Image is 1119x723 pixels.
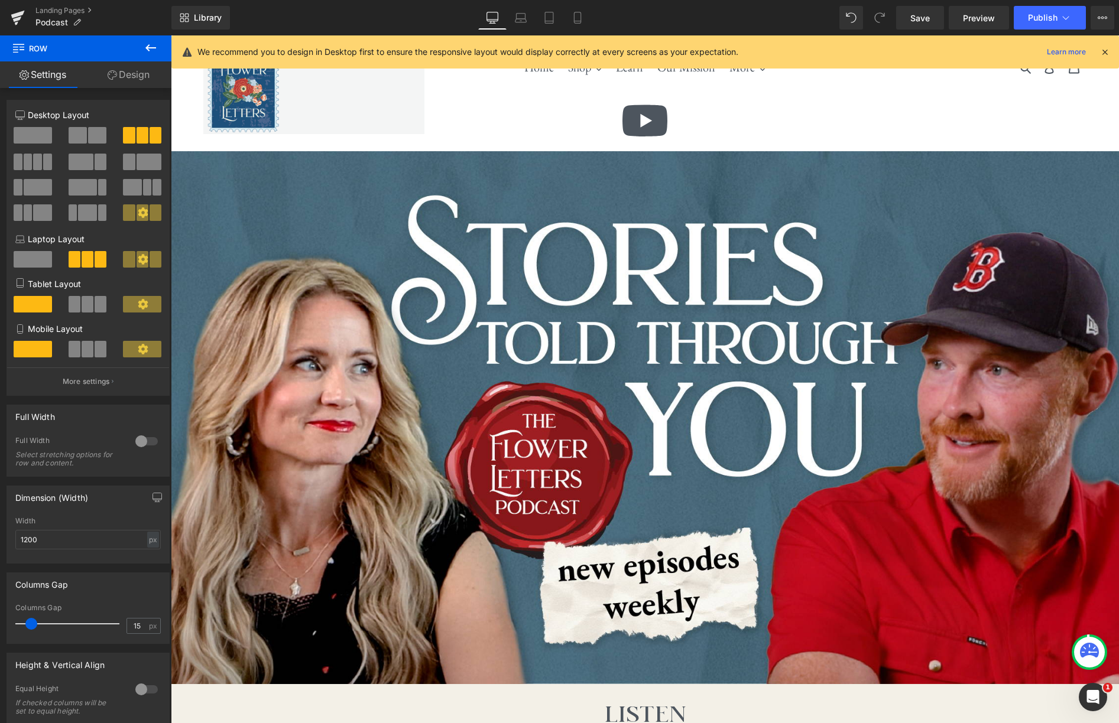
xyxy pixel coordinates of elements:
[910,12,930,24] span: Save
[563,6,592,30] a: Mobile
[128,667,820,693] h1: Listen
[15,573,68,590] div: Columns Gap
[507,6,535,30] a: Laptop
[1028,13,1058,22] span: Publish
[149,622,159,630] span: px
[7,367,169,395] button: More settings
[15,451,122,467] div: Select stretching options for row and content.
[12,35,130,61] span: Row
[15,699,122,715] div: If checked columns will be set to equal height.
[15,530,161,549] input: auto
[949,6,1009,30] a: Preview
[963,12,995,24] span: Preview
[1079,683,1107,711] iframe: Intercom live chat
[535,6,563,30] a: Tablet
[839,6,863,30] button: Undo
[15,653,105,670] div: Height & Vertical Align
[15,486,88,503] div: Dimension (Width)
[35,6,171,15] a: Landing Pages
[1042,45,1091,59] a: Learn more
[15,436,124,448] div: Full Width
[171,35,1119,723] iframe: To enrich screen reader interactions, please activate Accessibility in Grammarly extension settings
[197,45,738,58] p: We recommend you to design in Desktop first to ensure the responsive layout would display correct...
[868,6,891,30] button: Redo
[1014,6,1086,30] button: Publish
[15,517,161,525] div: Width
[15,109,161,121] p: Desktop Layout
[1091,6,1114,30] button: More
[194,12,222,23] span: Library
[128,667,820,693] div: To enrich screen reader interactions, please activate Accessibility in Grammarly extension settings
[171,6,230,30] a: New Library
[15,323,161,335] p: Mobile Layout
[86,61,171,88] a: Design
[15,233,161,245] p: Laptop Layout
[15,405,55,422] div: Full Width
[478,6,507,30] a: Desktop
[147,532,159,548] div: px
[15,684,124,696] div: Equal Height
[1103,683,1112,692] span: 1
[15,604,161,612] div: Columns Gap
[35,18,68,27] span: Podcast
[15,278,161,290] p: Tablet Layout
[63,376,110,387] p: More settings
